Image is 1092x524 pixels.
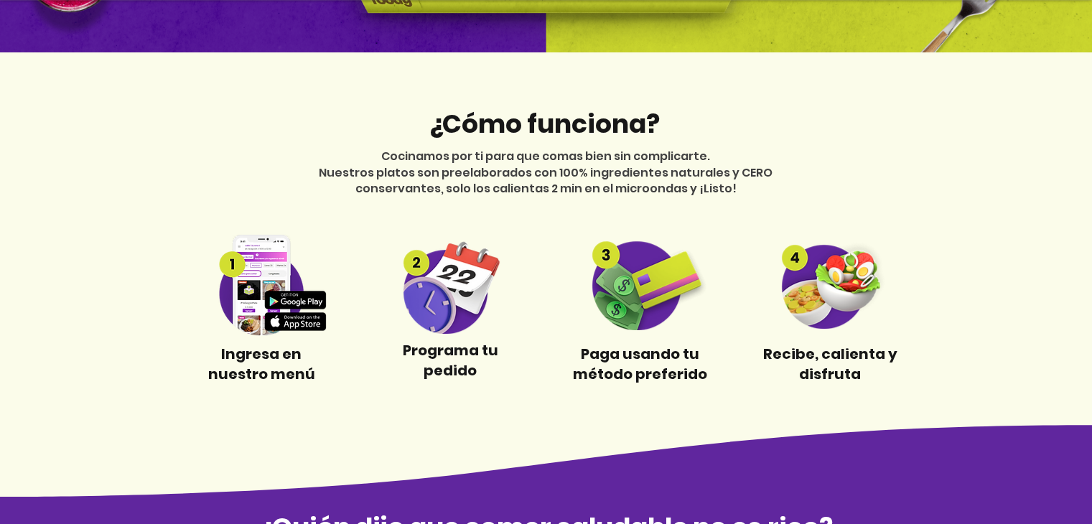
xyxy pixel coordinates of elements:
[319,164,773,197] span: Nuestros platos son preelaborados con 100% ingredientes naturales y CERO conservantes, solo los c...
[763,344,897,384] span: Recibe, calienta y disfruta
[429,106,660,142] span: ¿Cómo funciona?
[573,344,707,384] span: Paga usando tu método preferido
[574,240,708,330] img: Step3 compress.png
[1009,441,1078,510] iframe: Messagebird Livechat Widget
[381,148,710,164] span: Cocinamos por ti para que comas bien sin complicarte.
[403,340,498,380] span: Programa tu pedido
[208,344,315,384] span: Ingresa en nuestro menú
[763,240,897,329] img: Step 4 compress.png
[383,236,518,334] img: Step 2 compress.png
[195,235,329,336] img: Step 1 compress.png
